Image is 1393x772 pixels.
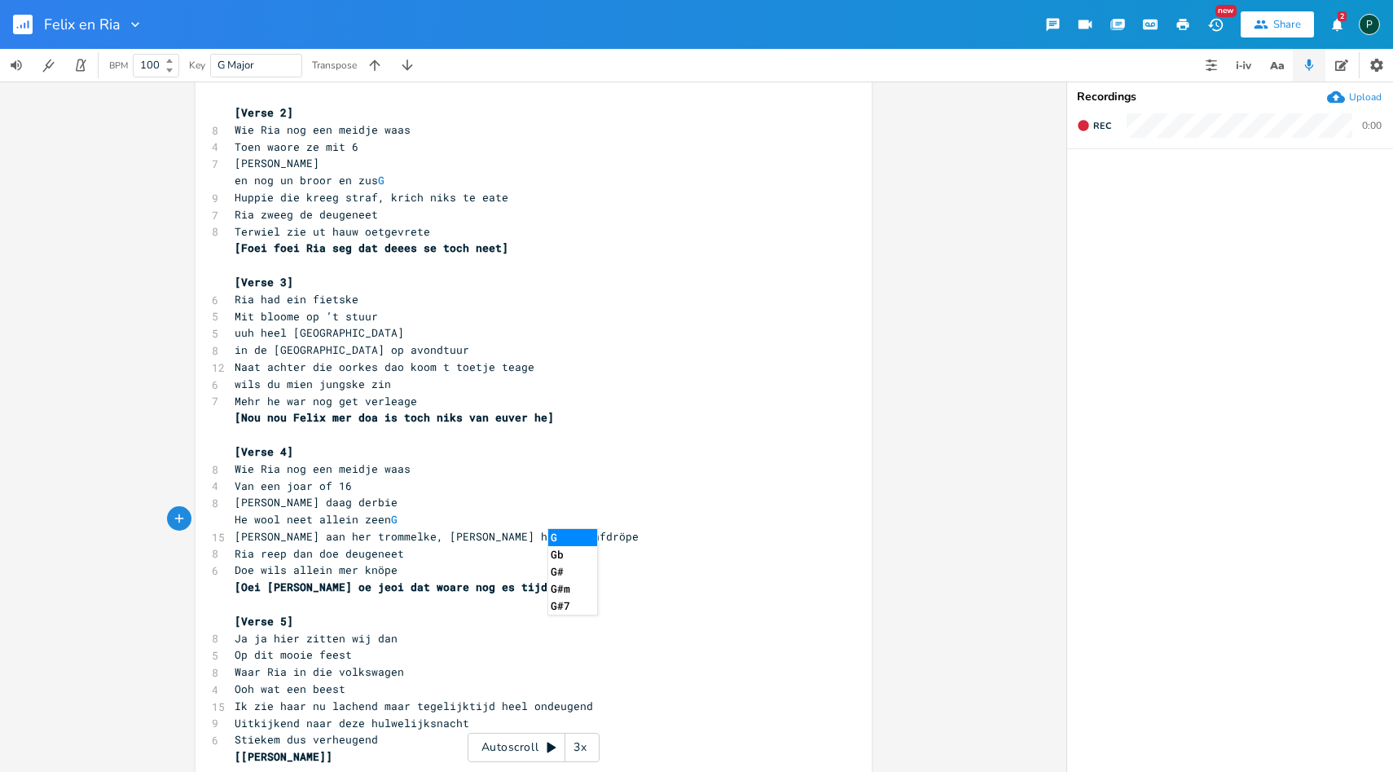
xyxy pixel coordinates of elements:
[235,562,398,577] span: Doe wils allein mer knöpe
[235,156,319,170] span: [PERSON_NAME]
[235,716,469,730] span: Uitkijkend naar deze hulwelijksnacht
[235,122,411,137] span: Wie Ria nog een meidje waas
[235,529,639,544] span: [PERSON_NAME] aan her trommelke, [PERSON_NAME] he weer afdröpe
[235,682,463,696] span: Ooh wat een beest
[235,207,378,222] span: Ria zweeg de deugeneet
[218,58,254,73] span: G Major
[565,733,595,762] div: 3x
[235,410,554,425] span: [Nou nou Felix mer doa is toch niks van euver he]
[235,325,404,340] span: uuh heel [GEOGRAPHIC_DATA]
[1359,14,1380,35] div: Piepo
[1359,6,1380,43] button: P
[235,309,378,324] span: Mit bloome op ’t stuur
[235,394,417,408] span: Mehr he war nog get verleage
[1215,5,1237,17] div: New
[1320,10,1353,39] button: 2
[1093,120,1111,132] span: Rec
[235,224,430,239] span: Terwiel zie ut hauw oetgevrete
[235,732,378,747] span: Stiekem dus verheugend
[548,546,597,563] li: Gb
[235,105,293,120] span: [Verse 2]
[1327,88,1382,106] button: Upload
[468,733,600,762] div: Autoscroll
[235,377,391,391] span: wils du mien jungske zin
[235,275,293,289] span: [Verse 3]
[391,512,398,527] span: G
[109,61,128,70] div: BPM
[235,495,398,510] span: [PERSON_NAME] daag derbie
[235,444,293,459] span: [Verse 4]
[548,529,597,546] li: G
[235,479,352,493] span: Van een joar of 16
[1362,121,1382,130] div: 0:00
[1199,10,1232,39] button: New
[235,240,508,255] span: [Foei foei Ria seg dat deees se toch neet]
[1273,17,1301,32] div: Share
[1349,90,1382,104] div: Upload
[378,173,385,187] span: G
[235,631,398,646] span: Ja ja hier zitten wij dan
[235,190,508,205] span: Huppie die kreeg straf, krich niks te eate
[235,614,293,629] span: [Verse 5]
[1070,112,1118,139] button: Rec
[189,60,205,70] div: Key
[235,173,391,187] span: en nog un broor en zus
[548,563,597,580] li: G#
[235,546,404,561] span: Ria reep dan doe deugeneet
[235,139,358,154] span: Toen waore ze mit 6
[235,360,534,374] span: Naat achter die oorkes dao koom t toetje teage
[235,512,398,527] span: He wool neet allein zeen
[235,580,567,594] span: [Oei [PERSON_NAME] oe jeoi dat woare nog es tijden]
[235,647,352,662] span: Op dit mooie feest
[235,749,332,764] span: [[PERSON_NAME]]
[44,17,121,32] span: Felix en Ria
[235,292,358,307] span: Ria had ein fietske
[235,342,469,357] span: in de [GEOGRAPHIC_DATA] op avondtuur
[1338,11,1347,21] div: 2
[548,598,597,615] li: G#7
[312,60,357,70] div: Transpose
[548,580,597,598] li: G#m
[235,664,404,679] span: Waar Ria in die volkswagen
[1077,91,1383,103] div: Recordings
[1241,11,1314,37] button: Share
[235,699,593,713] span: Ik zie haar nu lachend maar tegelijktijd heel ondeugend
[235,461,411,476] span: Wie Ria nog een meidje waas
